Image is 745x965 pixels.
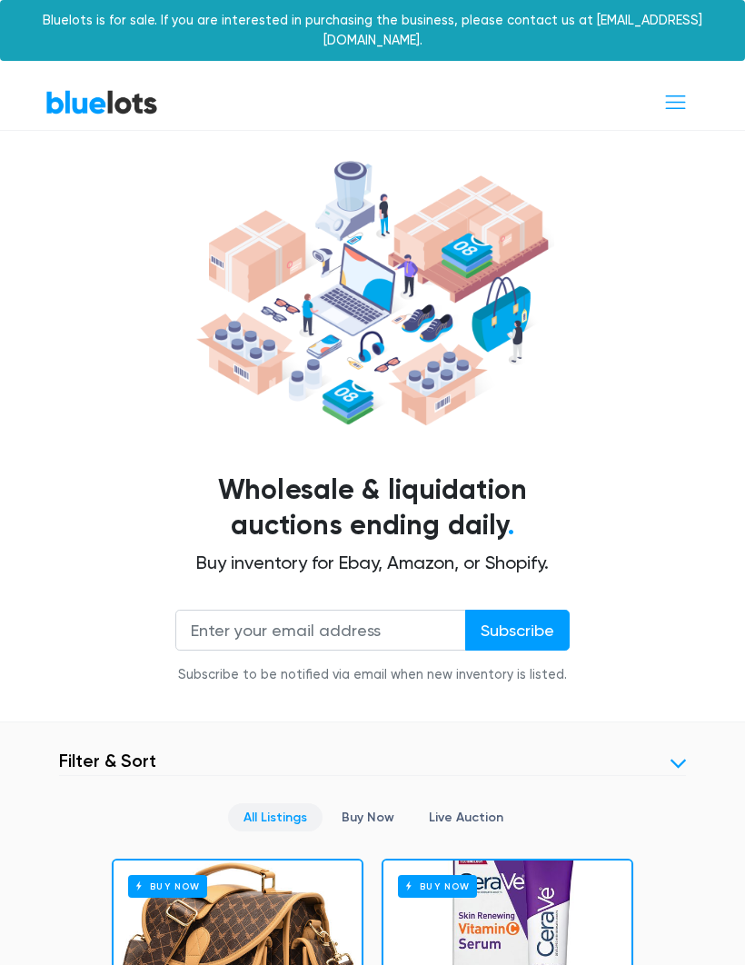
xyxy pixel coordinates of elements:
[508,509,514,542] span: .
[45,89,158,115] a: BlueLots
[59,552,686,573] h2: Buy inventory for Ebay, Amazon, or Shopify.
[175,665,570,685] div: Subscribe to be notified via email when new inventory is listed.
[175,610,466,651] input: Enter your email address
[228,803,323,831] a: All Listings
[59,473,686,545] h1: Wholesale & liquidation auctions ending daily
[326,803,410,831] a: Buy Now
[465,610,570,651] input: Subscribe
[59,750,156,771] h3: Filter & Sort
[651,85,700,119] button: Toggle navigation
[413,803,519,831] a: Live Auction
[398,875,477,898] h6: Buy Now
[191,154,554,433] img: hero-ee84e7d0318cb26816c560f6b4441b76977f77a177738b4e94f68c95b2b83dbb.png
[128,875,207,898] h6: Buy Now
